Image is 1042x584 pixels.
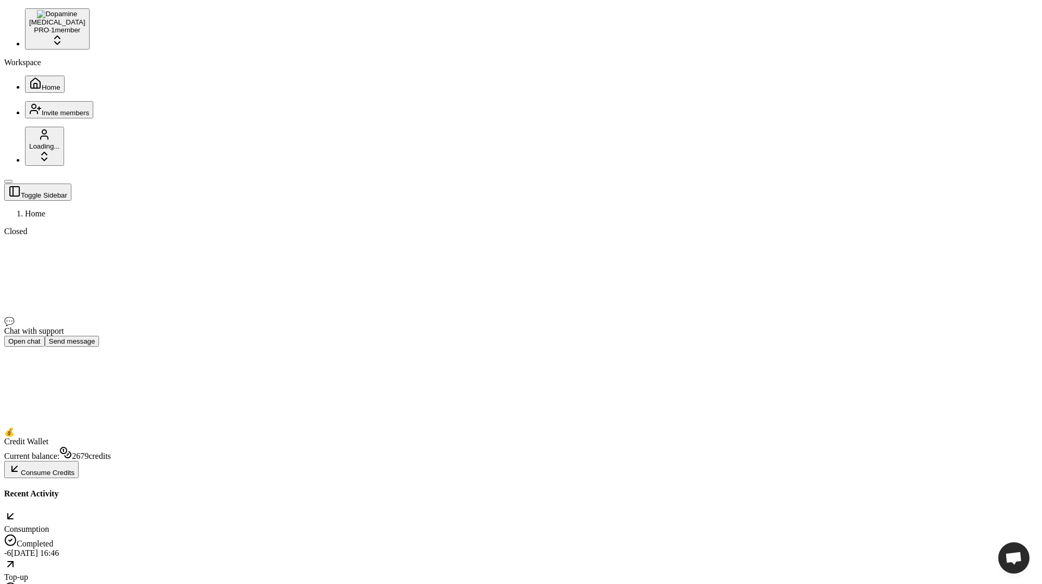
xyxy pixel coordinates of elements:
a: Invite members [25,108,93,117]
div: 💰 [4,427,1038,437]
button: Loading... [25,127,64,166]
span: 2679 credits [72,452,111,460]
span: Consumption [4,525,49,533]
span: [DATE] 16:46 [11,549,59,557]
button: Consume Credits [4,461,79,478]
div: [MEDICAL_DATA] [29,18,85,26]
img: Dopamine [37,10,77,18]
span: Closed [4,227,27,236]
button: Toggle Sidebar [4,184,71,201]
button: Dopamine[MEDICAL_DATA]PRO·1member [25,8,90,50]
span: Completed [17,539,53,548]
span: Current balance: [4,452,59,460]
button: Invite members [25,101,93,118]
span: Home [25,209,45,218]
span: Toggle Sidebar [21,191,67,199]
button: Home [25,76,65,93]
button: Send message [45,336,100,347]
button: Open chat [4,336,45,347]
nav: breadcrumb [4,209,1038,218]
span: Loading... [29,142,60,150]
div: Workspace [4,58,1038,67]
div: 💬 [4,317,1038,326]
a: Home [25,82,65,91]
span: -6 [4,549,11,557]
div: Chat with support [4,326,1038,336]
span: Credit Wallet [4,437,48,446]
span: Top-up [4,573,28,581]
span: Invite members [42,109,89,117]
div: Open chat [998,542,1029,574]
div: PRO · 1 member [29,26,85,34]
h4: Recent Activity [4,489,1038,498]
span: Home [42,83,60,91]
button: Toggle Sidebar [4,180,13,183]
